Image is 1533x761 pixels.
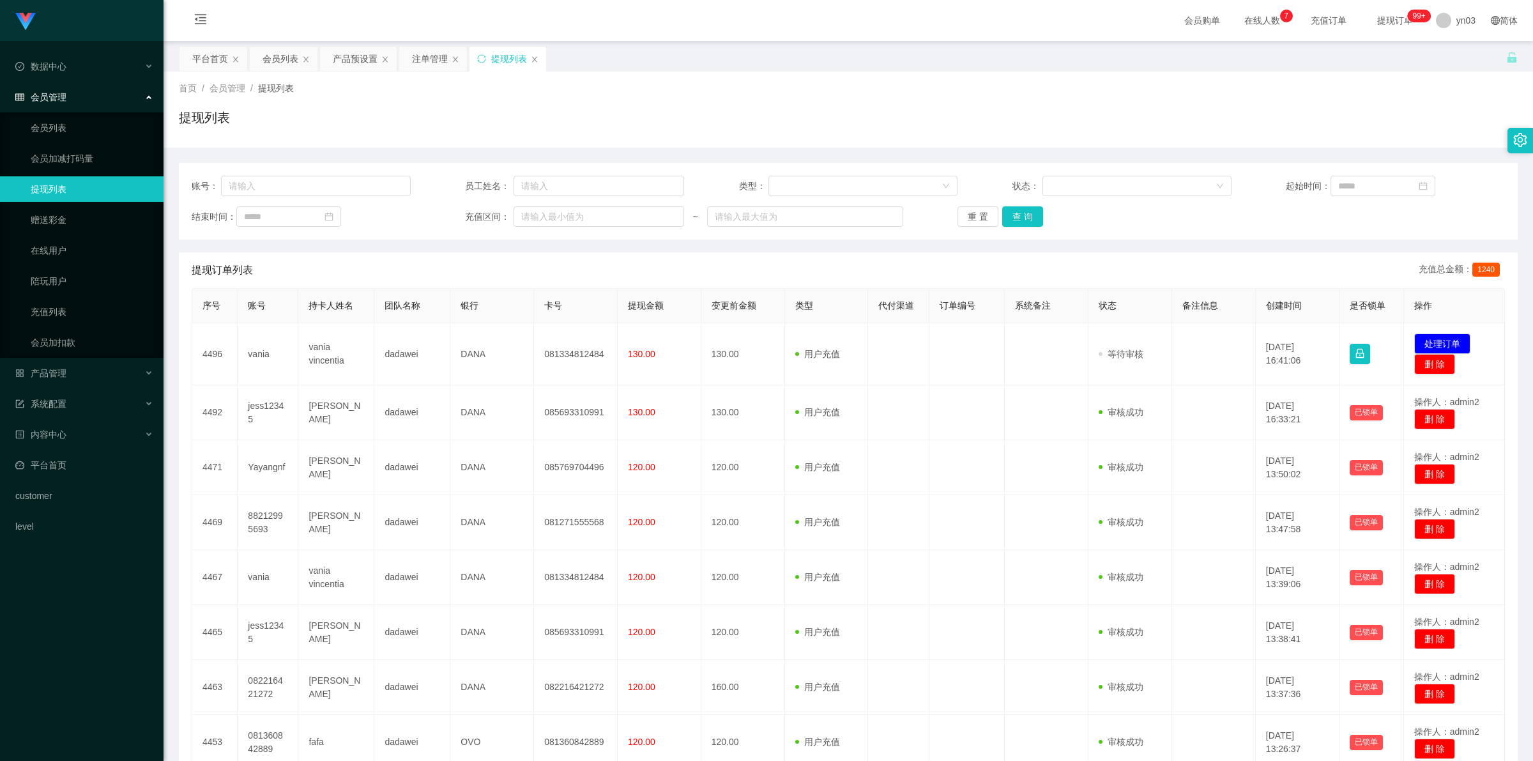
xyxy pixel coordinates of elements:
span: 120.00 [628,737,655,747]
span: 系统备注 [1015,300,1051,311]
span: 账号： [192,180,221,193]
i: 图标: setting [1513,133,1527,147]
td: 4469 [192,495,238,550]
a: 充值列表 [31,299,153,325]
span: 120.00 [628,572,655,582]
td: dadawei [374,550,450,605]
i: 图标: profile [15,430,24,439]
td: DANA [450,440,534,495]
span: 用户充值 [795,682,840,692]
span: 员工姓名： [465,180,514,193]
span: 是否锁单 [1350,300,1385,311]
span: 审核成功 [1099,407,1143,417]
sup: 7 [1280,10,1293,22]
span: 等待审核 [1099,349,1143,359]
button: 删 除 [1414,629,1455,649]
td: [PERSON_NAME] [298,385,374,440]
span: 系统配置 [15,399,66,409]
button: 图标: lock [1350,344,1370,364]
td: 120.00 [701,605,785,660]
td: 120.00 [701,440,785,495]
td: vania vincentia [298,550,374,605]
i: 图标: unlock [1506,52,1518,63]
i: 图标: close [452,56,459,63]
span: 审核成功 [1099,517,1143,527]
td: 4465 [192,605,238,660]
td: 081271555568 [534,495,618,550]
span: 团队名称 [385,300,420,311]
button: 查 询 [1002,206,1043,227]
span: 会员管理 [15,92,66,102]
span: 持卡人姓名 [309,300,353,311]
i: 图标: menu-fold [179,1,222,42]
div: 充值总金额： [1419,263,1505,278]
i: 图标: appstore-o [15,369,24,378]
td: 4492 [192,385,238,440]
i: 图标: close [302,56,310,63]
span: 操作人：admin2 [1414,726,1479,737]
div: 注单管理 [412,47,448,71]
span: 变更前金额 [712,300,756,311]
img: logo.9652507e.png [15,13,36,31]
td: 085693310991 [534,385,618,440]
td: DANA [450,660,534,715]
span: / [202,83,204,93]
span: 类型 [795,300,813,311]
td: 88212995693 [238,495,298,550]
i: 图标: calendar [324,212,333,221]
input: 请输入 [514,176,684,196]
button: 重 置 [957,206,998,227]
td: jess12345 [238,605,298,660]
span: 银行 [461,300,478,311]
td: dadawei [374,495,450,550]
a: 陪玩用户 [31,268,153,294]
span: 类型： [739,180,769,193]
button: 已锁单 [1350,625,1383,640]
span: 提现金额 [628,300,664,311]
span: 用户充值 [795,627,840,637]
button: 删 除 [1414,739,1455,759]
span: 首页 [179,83,197,93]
td: [PERSON_NAME] [298,660,374,715]
button: 删 除 [1414,409,1455,429]
span: 代付渠道 [878,300,914,311]
p: 7 [1284,10,1288,22]
button: 已锁单 [1350,460,1383,475]
td: 082216421272 [238,660,298,715]
td: vania [238,323,298,385]
button: 已锁单 [1350,515,1383,530]
td: DANA [450,550,534,605]
i: 图标: down [1216,182,1224,191]
button: 处理订单 [1414,334,1470,354]
span: 120.00 [628,462,655,472]
span: 审核成功 [1099,627,1143,637]
span: ~ [684,210,707,224]
span: 订单编号 [940,300,975,311]
span: 序号 [202,300,220,311]
i: 图标: close [381,56,389,63]
span: 产品管理 [15,368,66,378]
span: 提现列表 [258,83,294,93]
td: [PERSON_NAME] [298,440,374,495]
span: 提现订单 [1371,16,1419,25]
span: 在线人数 [1238,16,1286,25]
span: 审核成功 [1099,572,1143,582]
div: 产品预设置 [333,47,378,71]
span: 用户充值 [795,407,840,417]
span: 审核成功 [1099,462,1143,472]
span: 审核成功 [1099,682,1143,692]
button: 删 除 [1414,684,1455,704]
i: 图标: sync [477,54,486,63]
div: 会员列表 [263,47,298,71]
td: DANA [450,605,534,660]
span: 结束时间： [192,210,236,224]
span: 130.00 [628,349,655,359]
span: 数据中心 [15,61,66,72]
span: 用户充值 [795,462,840,472]
span: 充值订单 [1304,16,1353,25]
td: dadawei [374,605,450,660]
td: 082216421272 [534,660,618,715]
button: 删 除 [1414,519,1455,539]
button: 已锁单 [1350,570,1383,585]
i: 图标: close [232,56,240,63]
